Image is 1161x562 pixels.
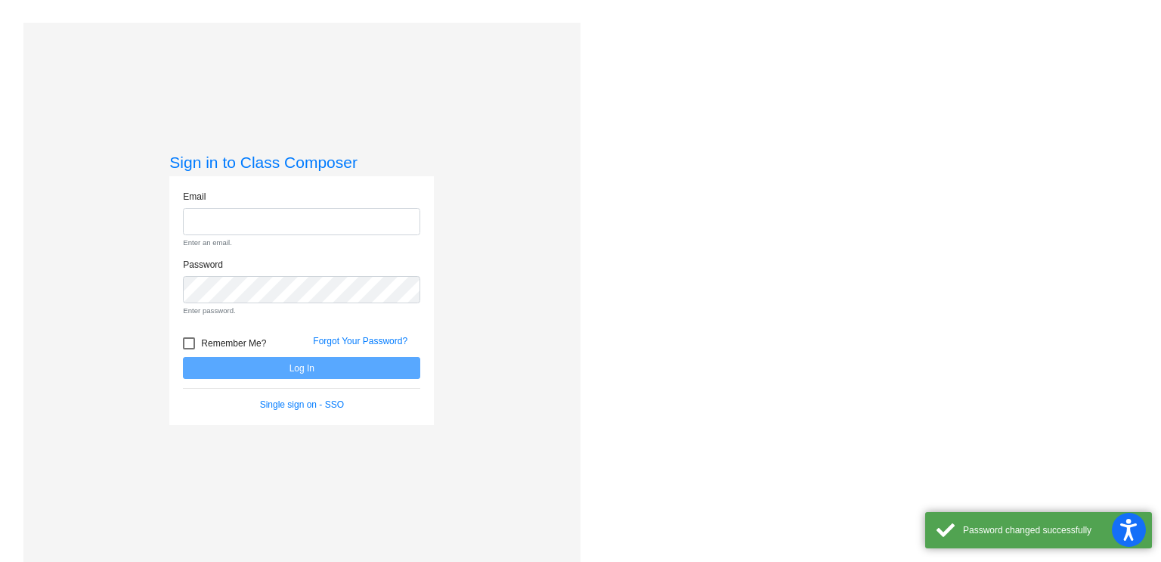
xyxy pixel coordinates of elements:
[183,190,206,203] label: Email
[201,334,266,352] span: Remember Me?
[183,238,420,248] small: Enter an email.
[260,399,344,410] a: Single sign on - SSO
[183,258,223,272] label: Password
[183,357,420,379] button: Log In
[963,523,1141,537] div: Password changed successfully
[169,153,434,172] h3: Sign in to Class Composer
[313,336,407,346] a: Forgot Your Password?
[183,306,420,316] small: Enter password.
